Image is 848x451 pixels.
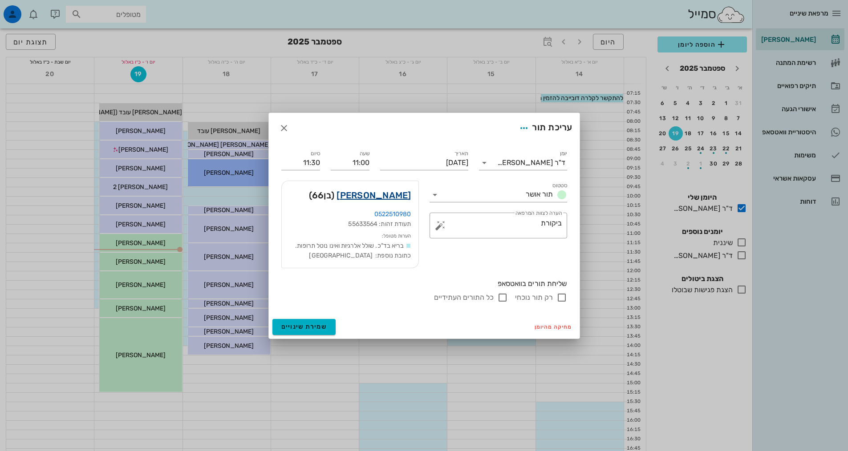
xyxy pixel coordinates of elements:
span: (בן ) [309,188,335,202]
label: תאריך [454,150,468,157]
div: ד"ר [PERSON_NAME] [497,159,565,167]
a: 0522510980 [374,210,411,218]
div: שליחת תורים בוואטסאפ [281,279,567,289]
div: יומןד"ר [PERSON_NAME] [479,156,567,170]
button: מחיקה מהיומן [531,321,576,333]
label: רק תור נוכחי [515,293,553,302]
label: יומן [560,150,567,157]
label: הערה לצוות המרפאה [515,210,561,217]
label: סטטוס [552,182,567,189]
a: [PERSON_NAME] [337,188,411,202]
label: סיום [311,150,320,157]
span: 66 [312,190,324,201]
label: שעה [359,150,369,157]
span: שמירת שינויים [281,323,327,330]
span: בריא בד"כ. שולל אלרגיות ואינו נוטל תרופות. כתובת נוספת: [GEOGRAPHIC_DATA] [295,242,411,259]
label: כל התורים העתידיים [434,293,494,302]
div: עריכת תור [516,120,572,136]
div: תעודת זהות: 55633564 [289,219,411,229]
span: תור אושר [526,190,553,198]
button: שמירת שינויים [272,319,336,335]
small: הערות מטופל: [382,233,411,239]
div: סטטוסתור אושר [430,188,567,202]
span: מחיקה מהיומן [535,324,572,330]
